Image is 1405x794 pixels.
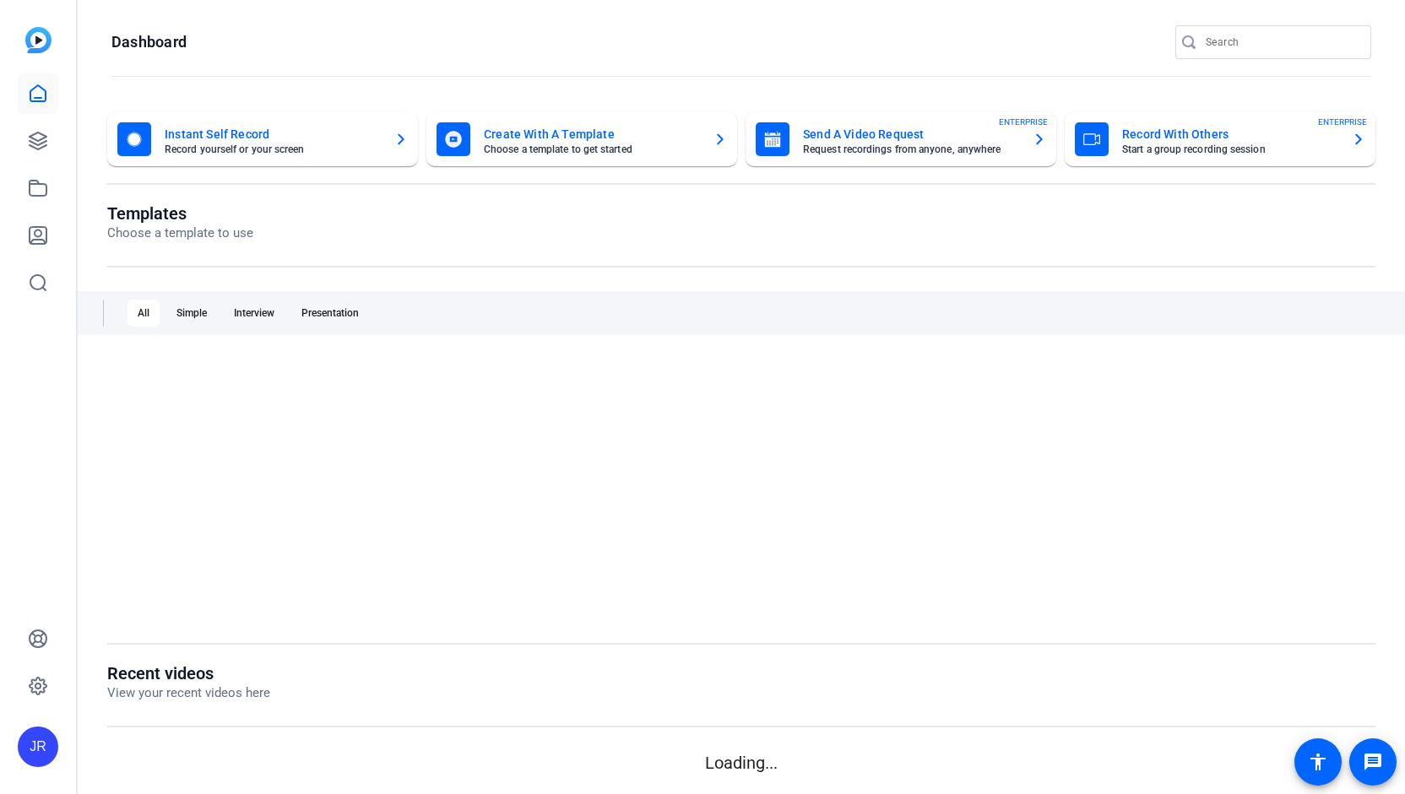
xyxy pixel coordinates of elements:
p: Loading... [107,750,1375,775]
span: ENTERPRISE [999,116,1048,128]
button: Record With OthersStart a group recording sessionENTERPRISE [1065,112,1375,166]
mat-card-title: Record With Others [1122,124,1338,144]
p: Choose a template to use [107,224,253,243]
mat-card-title: Send A Video Request [803,124,1019,144]
div: JR [18,726,58,767]
button: Send A Video RequestRequest recordings from anyone, anywhereENTERPRISE [746,112,1056,166]
mat-card-subtitle: Choose a template to get started [484,144,700,154]
mat-card-subtitle: Start a group recording session [1122,144,1338,154]
div: Presentation [291,300,369,327]
mat-card-title: Create With A Template [484,124,700,144]
h1: Recent videos [107,663,270,683]
h1: Templates [107,203,253,224]
div: All [127,300,160,327]
div: Interview [224,300,285,327]
input: Search [1206,32,1358,52]
button: Create With A TemplateChoose a template to get started [426,112,737,166]
div: Simple [166,300,217,327]
h1: Dashboard [111,32,187,52]
p: View your recent videos here [107,683,270,703]
mat-card-subtitle: Request recordings from anyone, anywhere [803,144,1019,154]
mat-card-subtitle: Record yourself or your screen [165,144,381,154]
mat-card-title: Instant Self Record [165,124,381,144]
mat-icon: accessibility [1308,752,1328,772]
img: blue-gradient.svg [25,27,52,53]
span: ENTERPRISE [1318,116,1367,128]
button: Instant Self RecordRecord yourself or your screen [107,112,418,166]
mat-icon: message [1363,752,1383,772]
